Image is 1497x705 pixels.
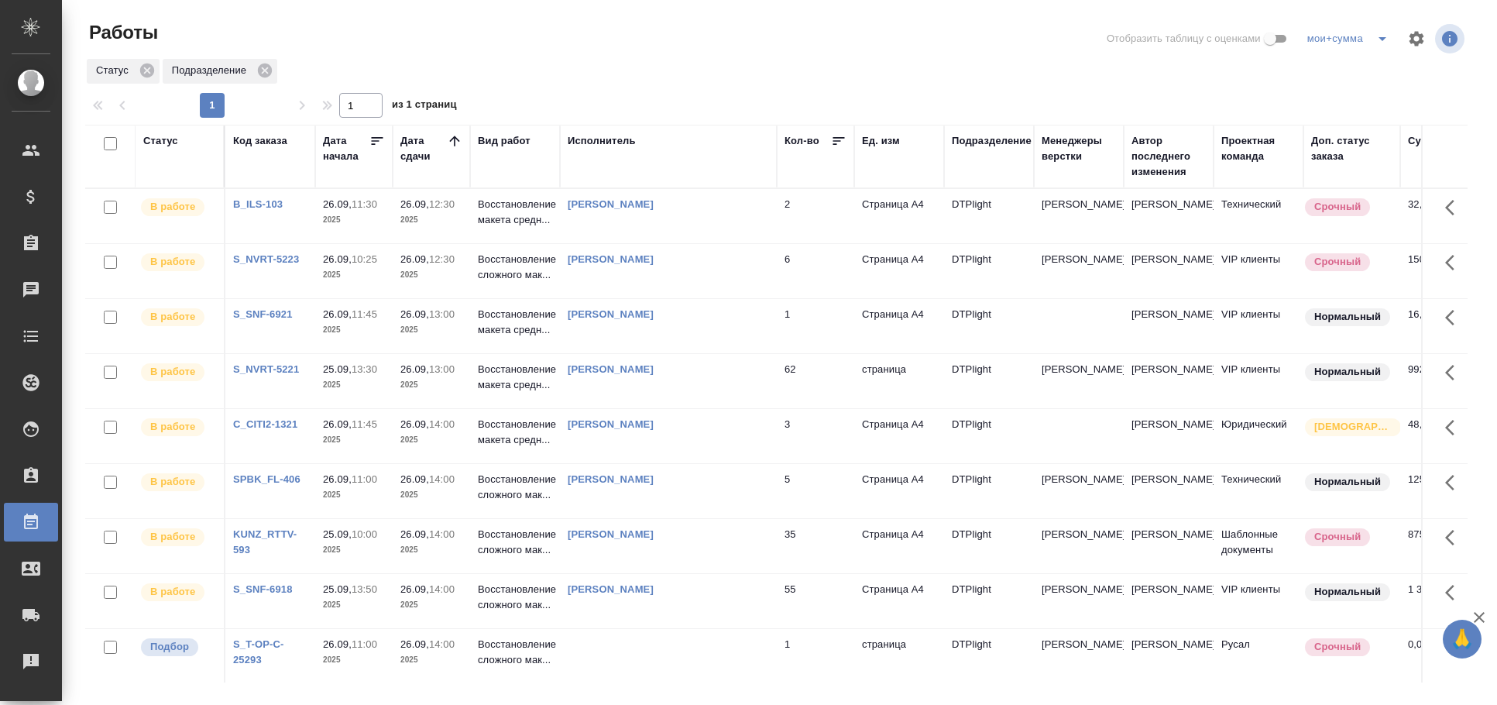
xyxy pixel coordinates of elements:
[323,473,352,485] p: 26.09,
[1436,464,1473,501] button: Здесь прячутся важные кнопки
[1400,244,1478,298] td: 150,00 ₽
[400,638,429,650] p: 26.09,
[1436,574,1473,611] button: Здесь прячутся важные кнопки
[1436,244,1473,281] button: Здесь прячутся важные кнопки
[233,308,293,320] a: S_SNF-6921
[1214,189,1303,243] td: Технический
[1221,133,1296,164] div: Проектная команда
[777,574,854,628] td: 55
[1436,299,1473,336] button: Здесь прячутся важные кнопки
[862,133,900,149] div: Ед. изм
[139,582,216,603] div: Исполнитель выполняет работу
[777,244,854,298] td: 6
[1436,519,1473,556] button: Здесь прячутся важные кнопки
[944,354,1034,408] td: DTPlight
[429,308,455,320] p: 13:00
[1398,20,1435,57] span: Настроить таблицу
[854,519,944,573] td: Страница А4
[1124,299,1214,353] td: [PERSON_NAME]
[1400,464,1478,518] td: 125,00 ₽
[777,629,854,683] td: 1
[96,63,134,78] p: Статус
[1449,623,1475,655] span: 🙏
[352,253,377,265] p: 10:25
[1311,133,1392,164] div: Доп. статус заказа
[172,63,252,78] p: Подразделение
[150,309,195,325] p: В работе
[478,197,552,228] p: Восстановление макета средн...
[139,362,216,383] div: Исполнитель выполняет работу
[777,409,854,463] td: 3
[1214,464,1303,518] td: Технический
[854,244,944,298] td: Страница А4
[400,267,462,283] p: 2025
[150,199,195,215] p: В работе
[944,574,1034,628] td: DTPlight
[1400,574,1478,628] td: 1 375,00 ₽
[854,409,944,463] td: Страница А4
[323,308,352,320] p: 26.09,
[777,464,854,518] td: 5
[392,95,457,118] span: из 1 страниц
[323,432,385,448] p: 2025
[1408,133,1441,149] div: Сумма
[1042,582,1116,597] p: [PERSON_NAME]
[1214,629,1303,683] td: Русал
[150,419,195,435] p: В работе
[1042,472,1116,487] p: [PERSON_NAME]
[1124,519,1214,573] td: [PERSON_NAME]
[944,189,1034,243] td: DTPlight
[478,637,552,668] p: Восстановление сложного мак...
[139,197,216,218] div: Исполнитель выполняет работу
[568,363,654,375] a: [PERSON_NAME]
[323,253,352,265] p: 26.09,
[854,189,944,243] td: Страница А4
[1214,244,1303,298] td: VIP клиенты
[233,198,283,210] a: B_ILS-103
[1314,199,1361,215] p: Срочный
[1400,519,1478,573] td: 875,00 ₽
[1042,527,1116,542] p: [PERSON_NAME]
[323,638,352,650] p: 26.09,
[1400,409,1478,463] td: 48,00 ₽
[1124,629,1214,683] td: [PERSON_NAME]
[150,254,195,270] p: В работе
[1314,529,1361,545] p: Срочный
[478,133,530,149] div: Вид работ
[323,363,352,375] p: 25.09,
[233,583,293,595] a: S_SNF-6918
[139,637,216,658] div: Можно подбирать исполнителей
[400,212,462,228] p: 2025
[1303,26,1398,51] div: split button
[233,638,284,665] a: S_T-OP-C-25293
[1107,31,1261,46] span: Отобразить таблицу с оценками
[478,417,552,448] p: Восстановление макета средн...
[352,638,377,650] p: 11:00
[163,59,277,84] div: Подразделение
[150,474,195,490] p: В работе
[944,244,1034,298] td: DTPlight
[85,20,158,45] span: Работы
[323,528,352,540] p: 25.09,
[785,133,819,149] div: Кол-во
[568,583,654,595] a: [PERSON_NAME]
[1124,574,1214,628] td: [PERSON_NAME]
[429,638,455,650] p: 14:00
[568,308,654,320] a: [PERSON_NAME]
[478,362,552,393] p: Восстановление макета средн...
[233,133,287,149] div: Код заказа
[139,527,216,548] div: Исполнитель выполняет работу
[139,472,216,493] div: Исполнитель выполняет работу
[1124,244,1214,298] td: [PERSON_NAME]
[1042,252,1116,267] p: [PERSON_NAME]
[1214,409,1303,463] td: Юридический
[1436,409,1473,446] button: Здесь прячутся важные кнопки
[400,652,462,668] p: 2025
[429,418,455,430] p: 14:00
[1214,519,1303,573] td: Шаблонные документы
[352,418,377,430] p: 11:45
[568,528,654,540] a: [PERSON_NAME]
[1314,364,1381,380] p: Нормальный
[1042,133,1116,164] div: Менеджеры верстки
[1042,197,1116,212] p: [PERSON_NAME]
